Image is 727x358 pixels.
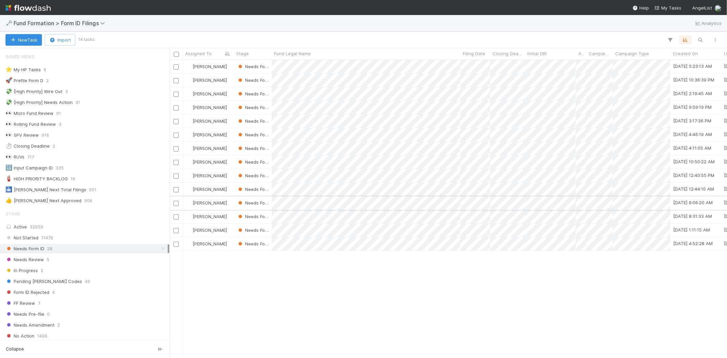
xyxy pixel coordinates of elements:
[5,143,12,149] span: ⏱️
[673,226,710,233] div: [DATE] 1:11:15 AM
[186,118,192,124] img: avatar_99e80e95-8f0d-4917-ae3c-b5dad577a2b5.png
[186,131,227,138] div: [PERSON_NAME]
[173,78,179,83] input: Toggle Row Selected
[186,214,192,219] img: avatar_99e80e95-8f0d-4917-ae3c-b5dad577a2b5.png
[193,105,227,110] span: [PERSON_NAME]
[673,117,711,124] div: [DATE] 3:17:36 PM
[52,288,55,297] span: 4
[237,132,276,137] span: Needs Form ID
[173,160,179,165] input: Toggle Row Selected
[186,64,192,69] img: avatar_99e80e95-8f0d-4917-ae3c-b5dad577a2b5.png
[673,185,714,192] div: [DATE] 12:44:10 AM
[5,196,81,205] div: [PERSON_NAME] Next Approved
[237,77,276,83] span: Needs Form ID
[5,234,39,242] span: Not Started
[193,91,227,96] span: [PERSON_NAME]
[5,153,25,161] div: RUVs
[236,50,249,57] span: Stage
[186,118,227,124] div: [PERSON_NAME]
[47,244,52,253] span: 28
[193,200,227,206] span: [PERSON_NAME]
[237,146,276,151] span: Needs Form ID
[46,76,49,85] span: 2
[237,200,276,206] span: Needs Form ID
[186,200,192,206] img: avatar_99e80e95-8f0d-4917-ae3c-b5dad577a2b5.png
[5,164,53,172] div: Input Campaign ID
[5,34,42,46] button: NewTask
[186,227,227,234] div: [PERSON_NAME]
[47,310,50,318] span: 0
[6,346,24,352] span: Collapse
[5,65,41,74] div: My HP Tasks
[5,88,12,94] span: 💸
[673,145,711,151] div: [DATE] 4:11:05 AM
[173,174,179,179] input: Toggle Row Selected
[186,146,192,151] img: avatar_99e80e95-8f0d-4917-ae3c-b5dad577a2b5.png
[84,196,92,205] span: 906
[30,224,43,229] span: 32659
[673,131,712,138] div: [DATE] 4:46:19 AM
[237,240,269,247] div: Needs Form ID
[673,240,713,247] div: [DATE] 4:52:28 AM
[186,91,192,96] img: avatar_99e80e95-8f0d-4917-ae3c-b5dad577a2b5.png
[173,187,179,192] input: Toggle Row Selected
[173,64,179,70] input: Toggle Row Selected
[5,77,12,83] span: 🚀
[186,132,192,137] img: avatar_99e80e95-8f0d-4917-ae3c-b5dad577a2b5.png
[673,50,698,57] span: Created On
[237,187,276,192] span: Needs Form ID
[173,242,179,247] input: Toggle Row Selected
[42,131,49,139] span: 916
[5,288,49,297] span: Form ID Rejected
[5,244,44,253] span: Needs Form ID
[237,91,276,96] span: Needs Form ID
[65,87,68,96] span: 3
[5,185,86,194] div: [PERSON_NAME] Next Total Filings
[615,50,649,57] span: Campaign Type
[173,214,179,220] input: Toggle Row Selected
[5,175,68,183] div: HIGH PRIORITY BACKLOG
[173,105,179,110] input: Toggle Row Selected
[37,332,47,340] span: 1496
[186,241,192,247] img: avatar_99e80e95-8f0d-4917-ae3c-b5dad577a2b5.png
[578,50,585,57] span: Amount Committed
[5,50,35,63] span: Saved Views
[237,186,269,193] div: Needs Form ID
[193,146,227,151] span: [PERSON_NAME]
[5,266,38,275] span: In Progress
[237,104,269,111] div: Needs Form ID
[5,109,54,118] div: Micro Fund Review
[237,159,276,165] span: Needs Form ID
[186,145,227,152] div: [PERSON_NAME]
[237,227,269,234] div: Needs Form ID
[193,64,227,69] span: [PERSON_NAME]
[89,185,96,194] span: 951
[5,165,12,170] span: 🔢
[695,19,722,27] a: Analytics
[193,159,227,165] span: [PERSON_NAME]
[237,159,269,165] div: Needs Form ID
[589,50,611,57] span: Campaign ID
[174,52,179,57] input: Toggle All Rows Selected
[237,105,276,110] span: Needs Form ID
[186,227,192,233] img: avatar_99e80e95-8f0d-4917-ae3c-b5dad577a2b5.png
[5,277,82,286] span: Pending [PERSON_NAME] Codes
[185,50,212,57] span: Assigned To
[186,186,227,193] div: [PERSON_NAME]
[237,118,269,124] div: Needs Form ID
[463,50,485,57] span: Filing Date
[186,213,227,220] div: [PERSON_NAME]
[193,241,227,247] span: [PERSON_NAME]
[633,4,649,11] div: Help
[5,110,12,116] span: 👀
[186,172,227,179] div: [PERSON_NAME]
[5,332,34,340] span: No Action
[673,158,715,165] div: [DATE] 10:50:22 AM
[186,104,227,111] div: [PERSON_NAME]
[237,173,276,178] span: Needs Form ID
[186,173,192,178] img: avatar_99e80e95-8f0d-4917-ae3c-b5dad577a2b5.png
[673,199,713,206] div: [DATE] 6:06:20 AM
[186,199,227,206] div: [PERSON_NAME]
[5,98,73,107] div: [High Priority] Needs Action
[673,76,714,83] div: [DATE] 10:36:39 PM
